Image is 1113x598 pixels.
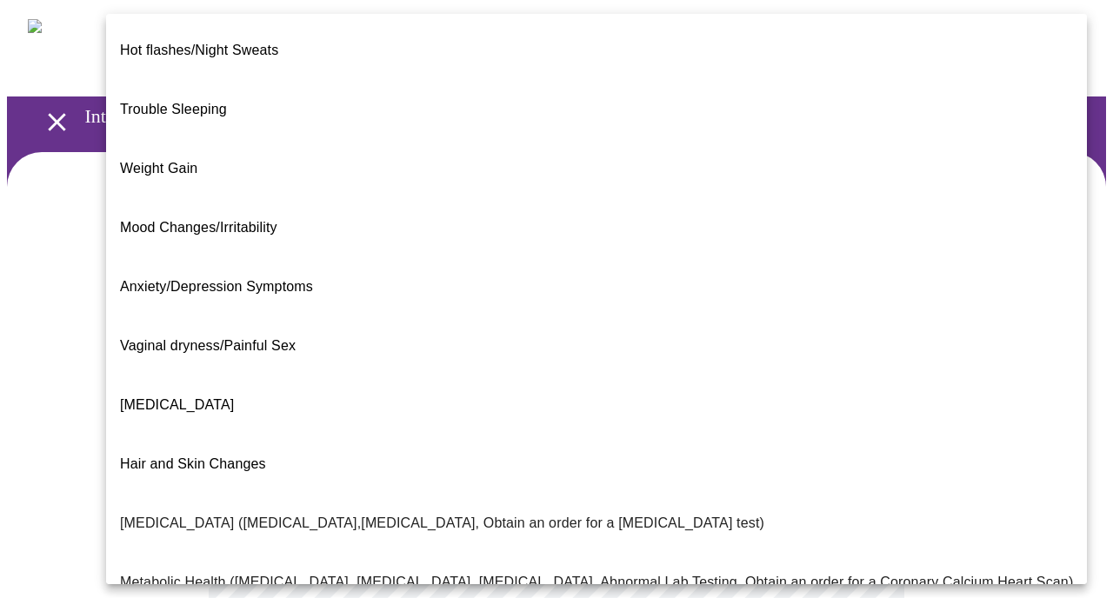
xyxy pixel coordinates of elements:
[120,397,234,412] span: [MEDICAL_DATA]
[120,338,296,353] span: Vaginal dryness/Painful Sex
[120,102,227,116] span: Trouble Sleeping
[120,513,764,534] p: [MEDICAL_DATA] ([MEDICAL_DATA],[MEDICAL_DATA], Obtain an order for a [MEDICAL_DATA] test)
[120,161,197,176] span: Weight Gain
[120,279,313,294] span: Anxiety/Depression Symptoms
[120,456,266,471] span: Hair and Skin Changes
[120,220,277,235] span: Mood Changes/Irritability
[120,572,1073,593] p: Metabolic Health ([MEDICAL_DATA], [MEDICAL_DATA], [MEDICAL_DATA], Abnormal Lab Testing, Obtain an...
[120,43,278,57] span: Hot flashes/Night Sweats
